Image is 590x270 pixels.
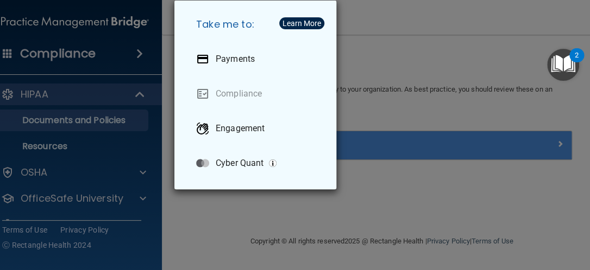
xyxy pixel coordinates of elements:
p: Engagement [216,123,265,134]
a: Cyber Quant [187,148,328,178]
a: Engagement [187,113,328,144]
button: Open Resource Center, 2 new notifications [547,49,579,81]
p: Payments [216,54,255,65]
div: Learn More [283,20,321,27]
div: 2 [575,55,579,69]
a: Payments [187,44,328,74]
h5: Take me to: [187,9,328,40]
a: Compliance [187,79,328,109]
p: Cyber Quant [216,158,263,169]
button: Learn More [279,17,324,29]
